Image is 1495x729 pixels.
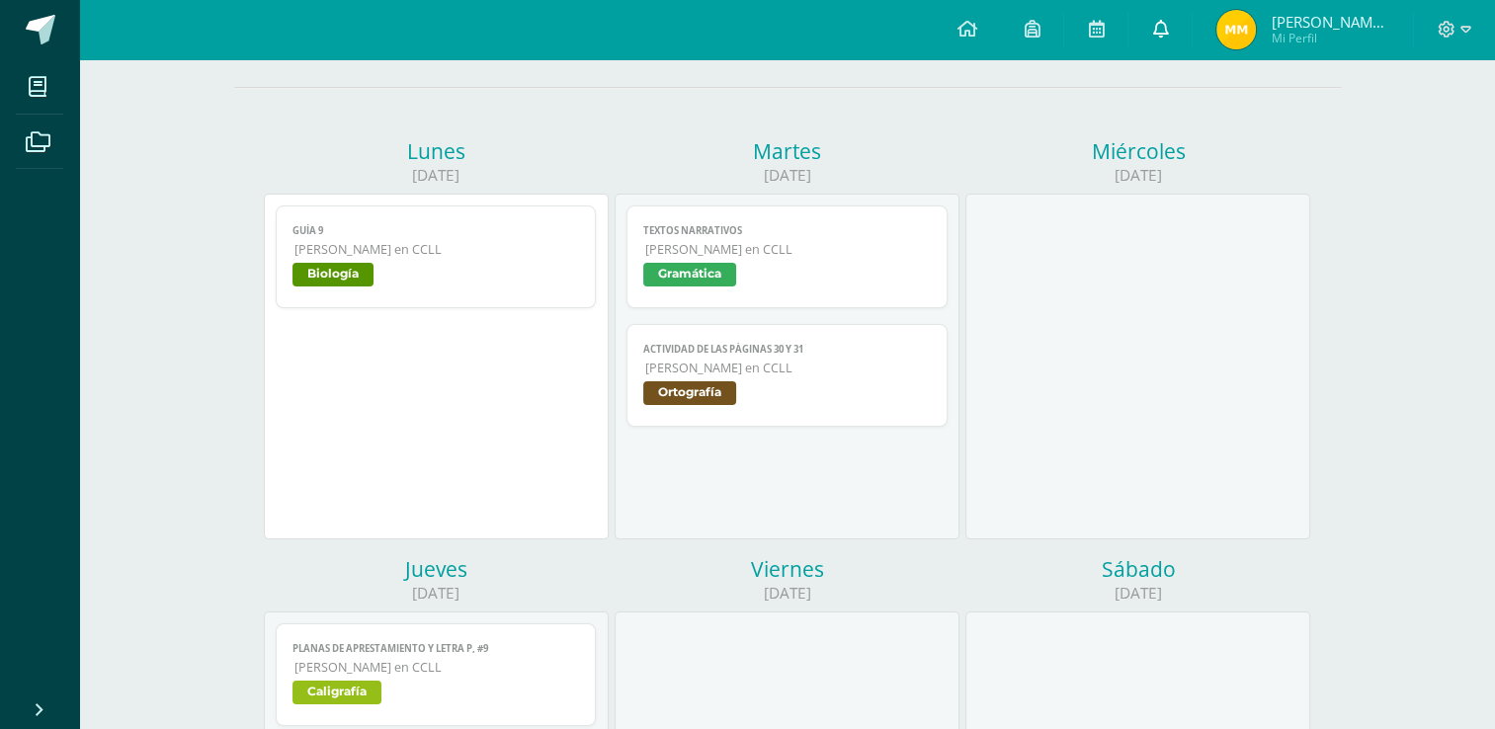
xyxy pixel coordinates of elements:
span: [PERSON_NAME] en CCLL [645,241,931,258]
a: Planas de aprestamiento y letra P, #9[PERSON_NAME] en CCLLCaligrafía [276,623,597,726]
div: [DATE] [264,583,609,604]
span: Actividad de las páginas 30 y 31 [643,343,931,356]
span: [PERSON_NAME] en CCLL [645,360,931,376]
div: [DATE] [264,165,609,186]
span: Textos narrativos [643,224,931,237]
div: Lunes [264,137,609,165]
span: [PERSON_NAME] en CCLL [294,241,580,258]
span: Caligrafía [292,681,381,704]
div: Miércoles [965,137,1310,165]
span: Planas de aprestamiento y letra P, #9 [292,642,580,655]
div: Martes [615,137,959,165]
img: cdf52274617db897cab2882f909c643a.png [1216,10,1256,49]
span: Biología [292,263,374,286]
div: [DATE] [615,165,959,186]
a: Textos narrativos[PERSON_NAME] en CCLLGramática [626,205,948,308]
div: [DATE] [965,165,1310,186]
span: Mi Perfil [1271,30,1389,46]
div: [DATE] [615,583,959,604]
div: Sábado [965,555,1310,583]
a: Guía 9[PERSON_NAME] en CCLLBiología [276,205,597,308]
span: [PERSON_NAME] en CCLL [294,659,580,676]
div: Jueves [264,555,609,583]
div: Viernes [615,555,959,583]
span: [PERSON_NAME] [GEOGRAPHIC_DATA] [1271,12,1389,32]
span: Gramática [643,263,736,286]
span: Guía 9 [292,224,580,237]
span: Ortografía [643,381,736,405]
a: Actividad de las páginas 30 y 31[PERSON_NAME] en CCLLOrtografía [626,324,948,427]
div: [DATE] [965,583,1310,604]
